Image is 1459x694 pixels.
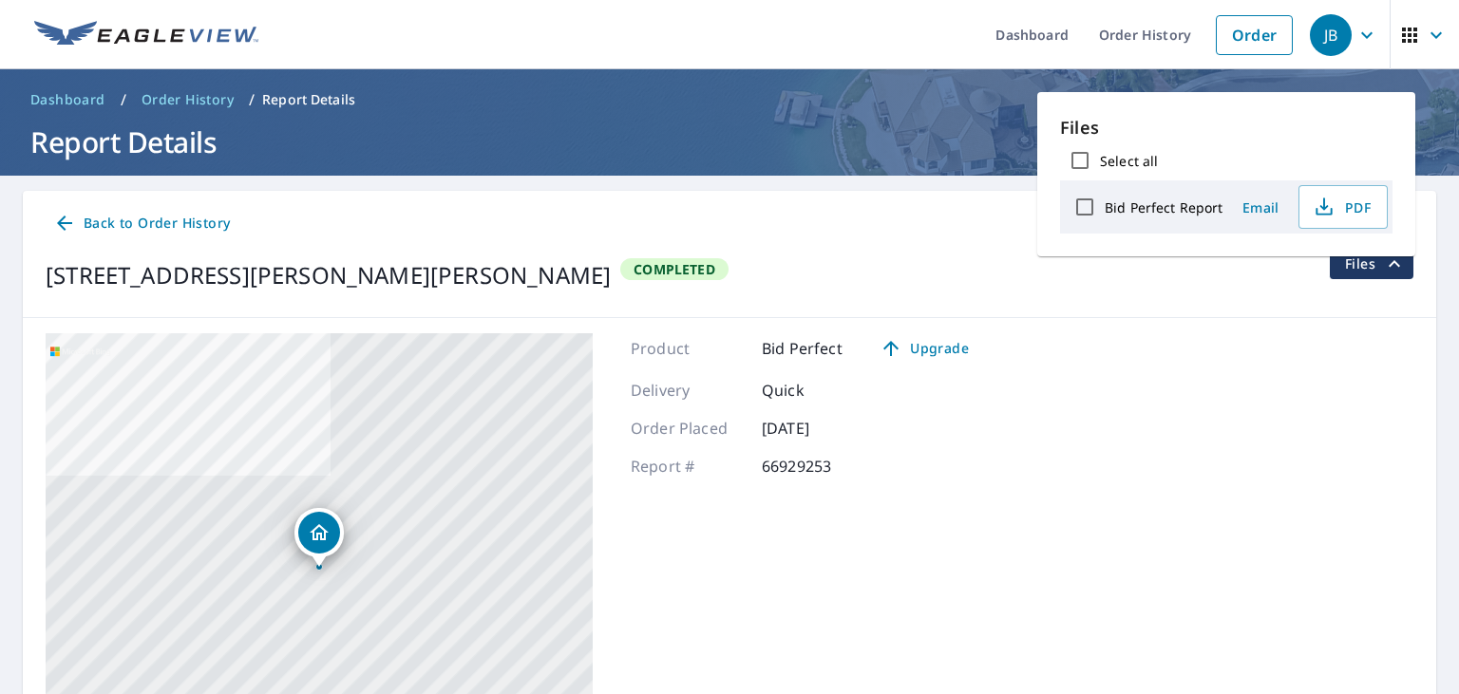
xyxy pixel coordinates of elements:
[631,379,745,402] p: Delivery
[34,21,258,49] img: EV Logo
[865,333,984,364] a: Upgrade
[134,84,241,115] a: Order History
[46,258,611,292] div: [STREET_ADDRESS][PERSON_NAME][PERSON_NAME]
[1345,253,1406,275] span: Files
[53,212,230,235] span: Back to Order History
[877,337,973,360] span: Upgrade
[762,337,843,360] p: Bid Perfect
[262,90,355,109] p: Report Details
[46,206,237,241] a: Back to Order History
[1216,15,1293,55] a: Order
[142,90,234,109] span: Order History
[631,337,745,360] p: Product
[249,88,255,111] li: /
[1060,115,1393,141] p: Files
[1310,14,1352,56] div: JB
[762,417,876,440] p: [DATE]
[1329,249,1413,279] button: filesDropdownBtn-66929253
[294,508,344,567] div: Dropped pin, building 1, Residential property, 336 Danny Dr Brooklyn, MI 49230
[30,90,105,109] span: Dashboard
[23,122,1436,161] h1: Report Details
[762,379,876,402] p: Quick
[1105,198,1222,216] label: Bid Perfect Report
[1238,198,1283,216] span: Email
[1311,196,1372,218] span: PDF
[762,455,876,478] p: 66929253
[1298,185,1388,229] button: PDF
[23,84,113,115] a: Dashboard
[121,88,126,111] li: /
[631,455,745,478] p: Report #
[23,84,1436,115] nav: breadcrumb
[631,417,745,440] p: Order Placed
[1100,152,1158,170] label: Select all
[1230,193,1291,222] button: Email
[622,260,727,278] span: Completed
